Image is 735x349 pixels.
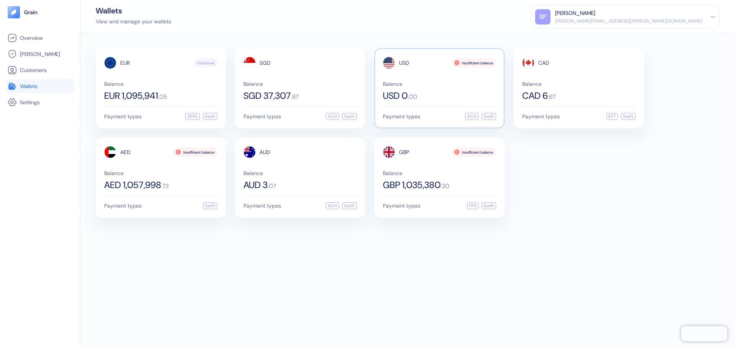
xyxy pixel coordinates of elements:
[465,113,479,120] div: ACH
[399,60,409,66] span: USD
[555,9,595,17] div: [PERSON_NAME]
[96,7,171,15] div: Wallets
[104,114,142,119] span: Payment types
[104,203,142,208] span: Payment types
[104,91,158,100] span: EUR 1,095,941
[291,94,299,100] span: . 67
[243,81,357,87] span: Balance
[104,180,161,190] span: AED 1,057,998
[606,113,618,120] div: EFT
[8,82,72,91] a: Wallets
[260,60,271,66] span: SGD
[20,82,38,90] span: Wallets
[243,91,291,100] span: SGD 37,307
[399,149,409,155] span: GBP
[260,149,270,155] span: AUD
[203,113,217,120] div: Swift
[96,18,171,26] div: View and manage your wallets
[185,113,200,120] div: SEPA
[383,180,441,190] span: GBP 1,035,380
[104,81,217,87] span: Balance
[20,66,47,74] span: Customers
[681,326,727,341] iframe: Chatra live chat
[383,81,496,87] span: Balance
[326,113,339,120] div: ACH
[522,114,560,119] span: Payment types
[482,113,496,120] div: Swift
[268,183,276,189] span: . 07
[198,60,214,66] span: Functional
[383,203,420,208] span: Payment types
[243,114,281,119] span: Payment types
[452,58,496,67] div: Insufficient balance
[20,98,40,106] span: Settings
[243,180,268,190] span: AUD 3
[482,202,496,209] div: Swift
[538,60,549,66] span: CAD
[408,94,417,100] span: . 00
[383,114,420,119] span: Payment types
[522,91,548,100] span: CAD 6
[8,49,72,59] a: [PERSON_NAME]
[522,81,635,87] span: Balance
[548,94,555,100] span: . 67
[342,113,357,120] div: Swift
[383,91,408,100] span: USD 0
[173,147,217,157] div: Insufficient balance
[621,113,635,120] div: Swift
[243,170,357,176] span: Balance
[452,147,496,157] div: Insufficient balance
[342,202,357,209] div: Swift
[326,202,339,209] div: ACH
[104,170,217,176] span: Balance
[8,33,72,43] a: Overview
[535,9,550,25] div: SP
[120,149,131,155] span: AED
[8,66,72,75] a: Customers
[8,6,20,18] img: logo-tablet-V2.svg
[467,202,479,209] div: FPS
[120,60,130,66] span: EUR
[383,170,496,176] span: Balance
[203,202,217,209] div: Swift
[24,10,38,15] img: logo
[243,203,281,208] span: Payment types
[158,94,167,100] span: . 05
[20,34,42,42] span: Overview
[555,18,702,25] div: [PERSON_NAME][EMAIL_ADDRESS][PERSON_NAME][DOMAIN_NAME]
[161,183,169,189] span: . 73
[20,50,60,58] span: [PERSON_NAME]
[8,98,72,107] a: Settings
[441,183,449,189] span: . 30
